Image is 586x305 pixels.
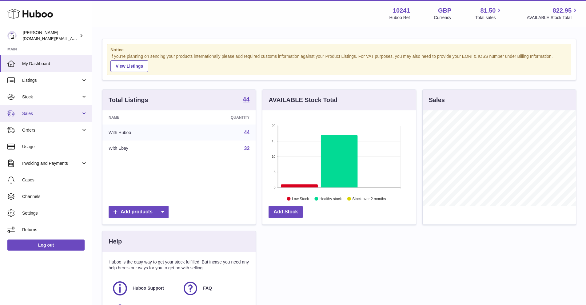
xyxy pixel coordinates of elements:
h3: Help [109,237,122,246]
strong: 10241 [393,6,410,15]
strong: Notice [110,47,568,53]
a: Huboo Support [112,280,176,297]
text: 5 [274,170,276,174]
span: Total sales [475,15,503,21]
text: 20 [272,124,276,128]
text: 0 [274,185,276,189]
th: Name [102,110,183,125]
td: With Huboo [102,125,183,141]
span: Orders [22,127,81,133]
span: Cases [22,177,87,183]
img: londonaquatics.online@gmail.com [7,31,17,40]
span: Settings [22,210,87,216]
span: [DOMAIN_NAME][EMAIL_ADDRESS][DOMAIN_NAME] [23,36,122,41]
span: Returns [22,227,87,233]
span: AVAILABLE Stock Total [527,15,579,21]
strong: 44 [243,96,249,102]
a: FAQ [182,280,246,297]
span: 822.95 [553,6,572,15]
span: 81.50 [480,6,496,15]
a: 81.50 Total sales [475,6,503,21]
span: Usage [22,144,87,150]
h3: Total Listings [109,96,148,104]
a: 32 [244,146,250,151]
span: Huboo Support [133,285,164,291]
span: Invoicing and Payments [22,160,81,166]
span: FAQ [203,285,212,291]
div: [PERSON_NAME] [23,30,78,42]
th: Quantity [183,110,256,125]
div: Huboo Ref [389,15,410,21]
a: Add Stock [269,206,303,218]
a: Add products [109,206,169,218]
a: 44 [243,96,249,104]
a: 822.95 AVAILABLE Stock Total [527,6,579,21]
span: Listings [22,77,81,83]
div: If you're planning on sending your products internationally please add required customs informati... [110,53,568,72]
strong: GBP [438,6,451,15]
span: My Dashboard [22,61,87,67]
a: Log out [7,240,85,251]
div: Currency [434,15,452,21]
span: Channels [22,194,87,200]
text: Stock over 2 months [353,196,386,201]
a: View Listings [110,60,148,72]
text: 15 [272,139,276,143]
text: Healthy stock [320,196,342,201]
p: Huboo is the easy way to get your stock fulfilled. But incase you need any help here's our ways f... [109,259,249,271]
a: 44 [244,130,250,135]
td: With Ebay [102,141,183,156]
h3: AVAILABLE Stock Total [269,96,337,104]
text: Low Stock [292,196,309,201]
h3: Sales [429,96,445,104]
span: Stock [22,94,81,100]
span: Sales [22,111,81,117]
text: 10 [272,155,276,158]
